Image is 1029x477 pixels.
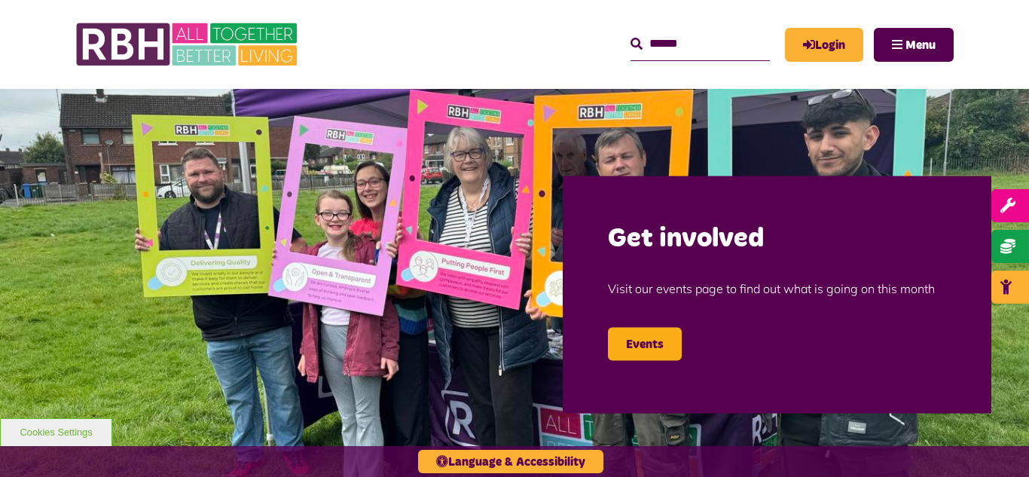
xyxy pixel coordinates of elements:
[905,39,936,51] span: Menu
[75,15,301,74] img: RBH
[874,28,954,62] button: Navigation
[418,450,603,473] button: Language & Accessibility
[608,327,682,360] a: Events
[785,28,863,62] a: MyRBH
[608,221,946,256] h2: Get involved
[608,256,946,320] p: Visit our events page to find out what is going on this month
